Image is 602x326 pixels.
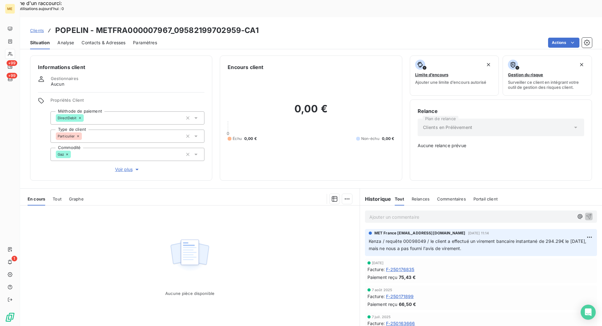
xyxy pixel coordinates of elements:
span: F-250176835 [386,266,415,273]
img: Empty state [170,236,210,275]
h6: Relance [418,107,584,115]
span: DirectDebit [58,116,77,120]
button: Voir plus [50,166,204,173]
h6: Informations client [38,63,204,71]
div: Open Intercom Messenger [581,305,596,320]
span: 7 juil. 2025 [372,315,391,319]
span: Gestionnaires [51,76,78,81]
span: Non-échu [361,136,379,142]
button: Actions [548,38,579,48]
input: Ajouter une valeur [84,115,89,121]
span: Facture : [367,266,385,273]
span: +99 [7,73,17,78]
h6: Encours client [228,63,263,71]
span: 66,50 € [399,301,416,307]
span: Aucune relance prévue [418,142,584,149]
img: Logo LeanPay [5,312,15,322]
span: Situation [30,40,50,46]
span: Kenza / requête 00098049 / le client a effectué un virement bancaire instantané de 294.29€ le [DA... [369,238,588,251]
span: Clients [30,28,44,33]
span: Propriétés Client [50,98,204,106]
span: Contacts & Adresses [82,40,125,46]
span: En cours [28,196,45,201]
input: Ajouter une valeur [71,152,76,157]
h6: Historique [360,195,391,203]
span: F-250171899 [386,293,414,300]
span: Aucune pièce disponible [165,291,214,296]
span: Aucun [51,81,64,87]
button: Gestion du risqueSurveiller ce client en intégrant votre outil de gestion des risques client. [503,56,592,96]
span: 1 [12,256,17,261]
span: Échu [233,136,242,142]
span: Paiement reçu [367,274,398,281]
span: 0,00 € [382,136,394,142]
span: 7 août 2025 [372,288,393,292]
span: Analyse [57,40,74,46]
span: Clients en Prélèvement [423,124,472,131]
h3: POPELIN - METFRA000007967_09582199702959-CA1 [55,25,259,36]
span: Paiement reçu [367,301,398,307]
span: Voir plus [115,166,140,173]
span: Limite d’encours [415,72,448,77]
span: +99 [7,60,17,66]
span: Tout [53,196,61,201]
a: Clients [30,27,44,34]
h2: 0,00 € [228,103,394,121]
span: Graphe [69,196,84,201]
button: Limite d’encoursAjouter une limite d’encours autorisé [410,56,499,96]
span: [DATE] [372,261,384,265]
span: Relances [412,196,430,201]
span: Ajouter une limite d’encours autorisé [415,80,486,85]
span: Particulier [58,134,75,138]
span: Gestion du risque [508,72,543,77]
span: Surveiller ce client en intégrant votre outil de gestion des risques client. [508,80,587,90]
span: Tout [395,196,404,201]
span: Commentaires [437,196,466,201]
span: Paramètres [133,40,157,46]
span: [DATE] 11:14 [468,231,489,235]
span: 0,00 € [244,136,257,142]
span: Gaz [58,152,64,156]
span: Portail client [473,196,498,201]
span: Facture : [367,293,385,300]
input: Ajouter une valeur [82,133,87,139]
span: 0 [227,131,229,136]
span: 75,43 € [399,274,416,281]
span: MET France [EMAIL_ADDRESS][DOMAIN_NAME] [374,230,466,236]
